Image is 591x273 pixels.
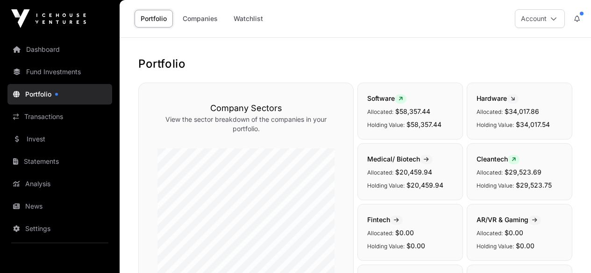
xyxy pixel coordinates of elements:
[157,102,335,115] h3: Company Sectors
[367,182,405,189] span: Holding Value:
[367,216,403,224] span: Fintech
[406,120,441,128] span: $58,357.44
[477,155,520,163] span: Cleantech
[7,129,112,149] a: Invest
[157,115,335,133] p: View the sector breakdown of the companies in your portfolio.
[406,181,443,189] span: $20,459.94
[477,216,541,224] span: AR/VR & Gaming
[135,10,173,28] a: Portfolio
[7,218,112,239] a: Settings
[477,94,519,102] span: Hardware
[7,106,112,127] a: Transactions
[477,169,503,176] span: Allocated:
[7,151,112,172] a: Statements
[515,9,565,28] button: Account
[477,230,503,237] span: Allocated:
[477,121,514,128] span: Holding Value:
[505,168,541,176] span: $29,523.69
[505,229,523,237] span: $0.00
[367,94,406,102] span: Software
[367,230,393,237] span: Allocated:
[11,9,86,28] img: Icehouse Ventures Logo
[395,107,430,115] span: $58,357.44
[7,174,112,194] a: Analysis
[367,108,393,115] span: Allocated:
[367,243,405,250] span: Holding Value:
[138,56,572,71] h1: Portfolio
[7,39,112,60] a: Dashboard
[516,120,550,128] span: $34,017.54
[228,10,269,28] a: Watchlist
[7,62,112,82] a: Fund Investments
[367,121,405,128] span: Holding Value:
[395,168,432,176] span: $20,459.94
[406,242,425,250] span: $0.00
[367,155,433,163] span: Medical/ Biotech
[395,229,414,237] span: $0.00
[516,242,534,250] span: $0.00
[544,228,591,273] iframe: Chat Widget
[505,107,539,115] span: $34,017.86
[516,181,552,189] span: $29,523.75
[7,84,112,105] a: Portfolio
[477,182,514,189] span: Holding Value:
[177,10,224,28] a: Companies
[7,196,112,217] a: News
[367,169,393,176] span: Allocated:
[477,243,514,250] span: Holding Value:
[477,108,503,115] span: Allocated:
